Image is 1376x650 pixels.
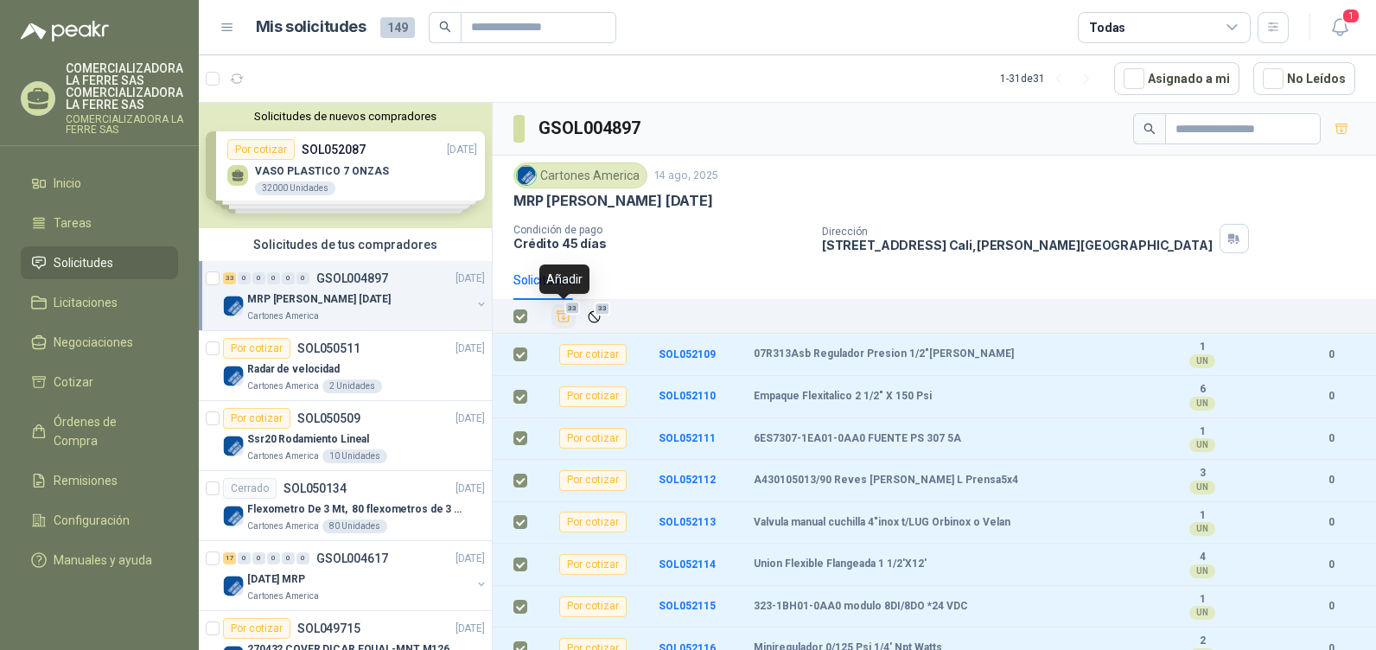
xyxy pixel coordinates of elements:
[21,21,109,41] img: Logo peakr
[54,551,152,570] span: Manuales y ayuda
[754,390,932,404] b: Empaque Flexitalico 2 1/2" X 150 Psi
[654,168,718,184] p: 14 ago, 2025
[455,411,485,427] p: [DATE]
[21,326,178,359] a: Negociaciones
[1189,564,1215,578] div: UN
[1189,522,1215,536] div: UN
[223,366,244,386] img: Company Logo
[252,272,265,284] div: 0
[247,571,305,588] p: [DATE] MRP
[223,272,236,284] div: 33
[1341,8,1360,24] span: 1
[247,589,319,603] p: Cartones America
[252,552,265,564] div: 0
[297,412,360,424] p: SOL050509
[659,474,716,486] a: SOL052112
[282,552,295,564] div: 0
[551,304,576,328] button: Añadir
[455,621,485,637] p: [DATE]
[54,293,118,312] span: Licitaciones
[247,379,319,393] p: Cartones America
[455,341,485,357] p: [DATE]
[1324,12,1355,43] button: 1
[559,554,627,575] div: Por cotizar
[296,552,309,564] div: 0
[1189,606,1215,620] div: UN
[1307,598,1355,615] b: 0
[822,238,1213,252] p: [STREET_ADDRESS] Cali , [PERSON_NAME][GEOGRAPHIC_DATA]
[21,366,178,398] a: Cotizar
[54,333,133,352] span: Negociaciones
[1189,481,1215,494] div: UN
[21,544,178,577] a: Manuales y ayuda
[223,548,488,603] a: 17 0 0 0 0 0 GSOL004617[DATE] Company Logo[DATE] MRPCartones America
[316,552,388,564] p: GSOL004617
[21,246,178,279] a: Solicitudes
[238,552,251,564] div: 0
[754,600,968,614] b: 323-1BH01-0AA0 modulo 8DI/8DO *24 VDC
[517,166,536,185] img: Company Logo
[1307,514,1355,531] b: 0
[223,552,236,564] div: 17
[1307,430,1355,447] b: 0
[247,291,391,308] p: MRP [PERSON_NAME] [DATE]
[322,519,387,533] div: 80 Unidades
[66,62,183,111] p: COMERCIALIZADORA LA FERRE SAS COMERCIALIZADORA LA FERRE SAS
[247,519,319,533] p: Cartones America
[297,342,360,354] p: SOL050511
[380,17,415,38] span: 149
[754,516,1010,530] b: Valvula manual cuchilla 4"inox t/LUG Orbinox o Velan
[583,305,606,328] button: Ignorar
[199,471,492,541] a: CerradoSOL050134[DATE] Company LogoFlexometro De 3 Mt, 80 flexometros de 3 m Marca TajimaCartones...
[1089,18,1125,37] div: Todas
[206,110,485,123] button: Solicitudes de nuevos compradores
[223,408,290,429] div: Por cotizar
[659,390,716,402] a: SOL052110
[513,271,573,290] div: Solicitudes
[54,174,81,193] span: Inicio
[1143,509,1262,523] b: 1
[1307,347,1355,363] b: 0
[21,286,178,319] a: Licitaciones
[659,558,716,570] a: SOL052114
[1307,472,1355,488] b: 0
[659,432,716,444] a: SOL052111
[247,309,319,323] p: Cartones America
[223,436,244,456] img: Company Logo
[659,600,716,612] b: SOL052115
[659,516,716,528] a: SOL052113
[1189,397,1215,411] div: UN
[659,348,716,360] a: SOL052109
[199,228,492,261] div: Solicitudes de tus compradores
[754,432,961,446] b: 6ES7307-1EA01-0AA0 FUENTE PS 307 5A
[54,213,92,233] span: Tareas
[54,253,113,272] span: Solicitudes
[297,622,360,634] p: SOL049715
[1114,62,1239,95] button: Asignado a mi
[513,224,808,236] p: Condición de pago
[316,272,388,284] p: GSOL004897
[822,226,1213,238] p: Dirección
[54,471,118,490] span: Remisiones
[594,302,610,315] span: 33
[247,449,319,463] p: Cartones America
[538,115,643,142] h3: GSOL004897
[539,264,589,294] div: Añadir
[223,618,290,639] div: Por cotizar
[1143,425,1262,439] b: 1
[559,386,627,407] div: Por cotizar
[199,103,492,228] div: Solicitudes de nuevos compradoresPor cotizarSOL052087[DATE] VASO PLASTICO 7 ONZAS32000 UnidadesPo...
[296,272,309,284] div: 0
[223,576,244,596] img: Company Logo
[1143,383,1262,397] b: 6
[455,481,485,497] p: [DATE]
[559,428,627,449] div: Por cotizar
[513,236,808,251] p: Crédito 45 días
[1307,557,1355,573] b: 0
[1307,388,1355,405] b: 0
[559,344,627,365] div: Por cotizar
